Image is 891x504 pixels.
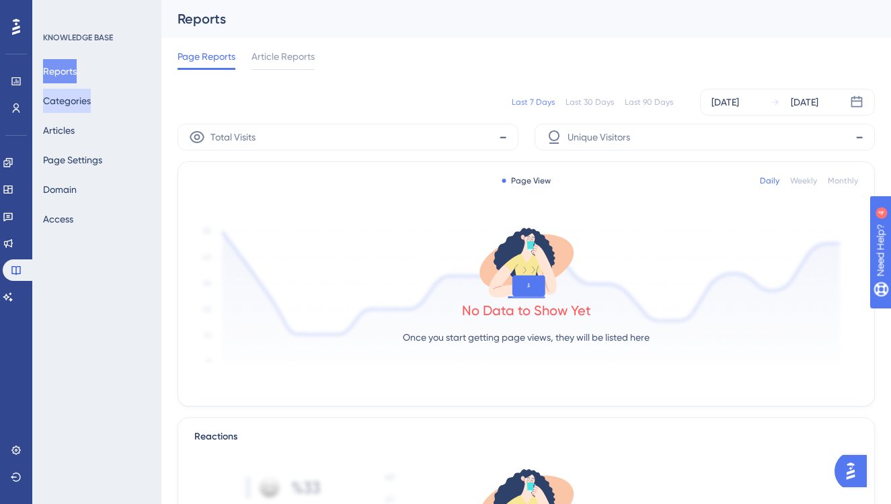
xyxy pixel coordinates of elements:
div: Reactions [194,429,858,445]
span: - [855,126,863,148]
button: Page Settings [43,148,102,172]
iframe: UserGuiding AI Assistant Launcher [835,451,875,491]
div: KNOWLEDGE BASE [43,32,113,43]
div: Monthly [828,175,858,186]
div: Page View [502,175,551,186]
span: Article Reports [251,48,315,65]
span: Unique Visitors [568,129,630,145]
div: Reports [178,9,841,28]
div: [DATE] [711,94,739,110]
div: Last 90 Days [625,97,673,108]
span: Total Visits [210,129,256,145]
p: Once you start getting page views, they will be listed here [403,329,650,345]
div: Daily [760,175,779,186]
div: Weekly [790,175,817,186]
button: Articles [43,118,75,142]
button: Domain [43,177,77,202]
button: Reports [43,59,77,83]
button: Categories [43,89,91,113]
span: Page Reports [178,48,235,65]
button: Access [43,207,73,231]
div: [DATE] [791,94,818,110]
div: Last 30 Days [566,97,614,108]
div: Last 7 Days [512,97,555,108]
div: No Data to Show Yet [462,301,591,320]
span: Need Help? [32,3,84,19]
div: 4 [93,7,98,17]
span: - [499,126,507,148]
